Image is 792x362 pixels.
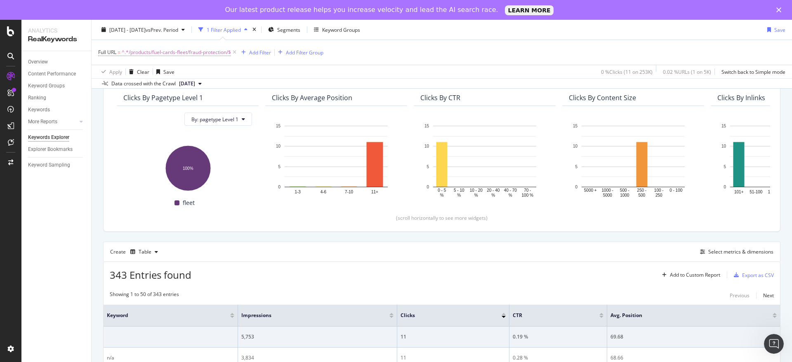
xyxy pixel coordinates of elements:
[638,193,645,198] text: 500
[401,354,506,362] div: 11
[28,106,85,114] a: Keywords
[241,333,394,341] div: 5,753
[602,188,613,193] text: 1000 -
[670,273,720,277] div: Add to Custom Report
[98,23,188,36] button: [DATE] - [DATE]vsPrev. Period
[137,68,149,75] div: Clear
[763,292,774,299] div: Next
[265,23,304,36] button: Segments
[491,193,495,198] text: %
[420,94,460,102] div: Clicks By CTR
[655,193,662,198] text: 250
[575,165,577,169] text: 5
[697,247,773,257] button: Select metrics & dimensions
[734,190,744,194] text: 101+
[730,292,750,299] div: Previous
[278,185,280,189] text: 0
[28,118,77,126] a: More Reports
[238,47,271,57] button: Add Filter
[721,144,726,149] text: 10
[601,68,653,75] div: 0 % Clicks ( 11 on 253K )
[28,133,69,142] div: Keywords Explorer
[139,249,151,254] div: Table
[440,193,444,198] text: %
[295,190,301,194] text: 1-3
[113,214,770,221] div: (scroll horizontally to see more widgets)
[179,80,195,87] span: 2025 Aug. 11th
[277,26,300,33] span: Segments
[524,188,531,193] text: 70 -
[28,106,50,114] div: Keywords
[272,94,352,102] div: Clicks By Average Position
[454,188,464,193] text: 5 - 10
[272,122,401,198] svg: A chart.
[427,185,429,189] text: 0
[584,188,597,193] text: 5000 +
[575,185,577,189] text: 0
[504,188,517,193] text: 40 - 70
[110,268,191,282] span: 343 Entries found
[195,23,251,36] button: 1 Filter Applied
[610,333,777,341] div: 69.68
[742,272,774,279] div: Export as CSV
[123,141,252,192] svg: A chart.
[286,49,323,56] div: Add Filter Group
[724,165,726,169] text: 5
[708,248,773,255] div: Select metrics & dimensions
[241,312,377,319] span: Impressions
[118,49,120,56] span: =
[109,68,122,75] div: Apply
[663,68,711,75] div: 0.02 % URLs ( 1 on 5K )
[573,124,578,128] text: 15
[276,124,281,128] text: 15
[603,193,613,198] text: 5000
[569,122,698,198] svg: A chart.
[28,70,85,78] a: Content Performance
[28,35,85,44] div: RealKeywords
[401,333,506,341] div: 11
[505,5,554,15] a: LEARN MORE
[637,188,646,193] text: 250 -
[127,245,161,259] button: Table
[183,198,195,208] span: fleet
[509,193,512,198] text: %
[401,312,489,319] span: Clicks
[28,161,70,169] div: Keyword Sampling
[28,82,65,90] div: Keyword Groups
[163,68,174,75] div: Save
[278,165,280,169] text: 5
[427,165,429,169] text: 5
[750,190,763,194] text: 51-100
[28,94,85,102] a: Ranking
[111,80,176,87] div: Data crossed with the Crawl
[110,291,179,301] div: Showing 1 to 50 of 343 entries
[191,116,238,123] span: By: pagetype Level 1
[176,79,205,89] button: [DATE]
[123,94,203,102] div: Clicks By pagetype Level 1
[126,65,149,78] button: Clear
[28,118,57,126] div: More Reports
[371,190,378,194] text: 11+
[659,268,720,282] button: Add to Custom Report
[763,291,774,301] button: Next
[721,68,785,75] div: Switch back to Simple mode
[241,354,394,362] div: 3,834
[774,26,785,33] div: Save
[470,188,483,193] text: 10 - 20
[424,144,429,149] text: 10
[569,94,636,102] div: Clicks By Content Size
[28,26,85,35] div: Analytics
[424,124,429,128] text: 15
[724,185,726,189] text: 0
[513,354,603,362] div: 0.28 %
[322,26,360,33] div: Keyword Groups
[122,47,231,58] span: ^.*/products/fuel-cards-fleet/fraud-protection/$
[522,193,533,198] text: 100 %
[487,188,500,193] text: 20 - 40
[275,47,323,57] button: Add Filter Group
[610,354,777,362] div: 68.66
[513,312,587,319] span: CTR
[474,193,478,198] text: %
